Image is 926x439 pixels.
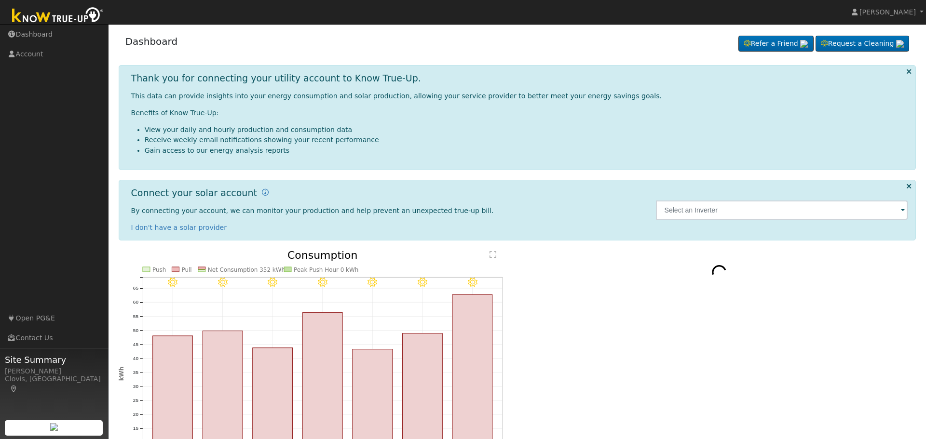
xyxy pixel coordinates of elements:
img: Know True-Up [7,5,109,27]
img: retrieve [896,40,904,48]
a: I don't have a solar provider [131,224,227,231]
input: Select an Inverter [656,200,908,220]
span: [PERSON_NAME] [859,8,916,16]
div: [PERSON_NAME] [5,366,103,376]
span: Site Summary [5,353,103,366]
span: This data can provide insights into your energy consumption and solar production, allowing your s... [131,92,662,100]
img: retrieve [800,40,808,48]
h1: Connect your solar account [131,187,257,199]
a: Dashboard [125,36,178,47]
h1: Thank you for connecting your utility account to Know True-Up. [131,73,421,84]
a: Refer a Friend [738,36,814,52]
div: Clovis, [GEOGRAPHIC_DATA] [5,374,103,394]
a: Request a Cleaning [816,36,909,52]
li: View your daily and hourly production and consumption data [145,125,908,135]
img: retrieve [50,423,58,431]
li: Gain access to our energy analysis reports [145,146,908,156]
a: Map [10,385,18,393]
span: By connecting your account, we can monitor your production and help prevent an unexpected true-up... [131,207,494,214]
li: Receive weekly email notifications showing your recent performance [145,135,908,145]
p: Benefits of Know True-Up: [131,108,908,118]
